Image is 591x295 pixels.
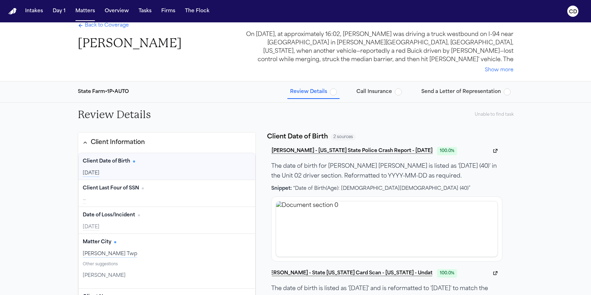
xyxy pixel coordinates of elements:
[79,260,256,289] div: Suggested values
[138,214,140,216] span: No citation
[83,212,135,219] span: Date of Loss/Incident
[79,234,256,260] div: Matter City (required)
[276,201,497,257] div: View document section 0
[78,137,256,149] button: Client Information
[245,30,514,64] div: On [DATE], at approximately 16:02, [PERSON_NAME] was driving a truck westbound on I-94 near [GEOG...
[78,35,182,51] h1: [PERSON_NAME]
[83,185,139,192] span: Client Last Four of SSN
[83,197,86,203] span: —
[78,22,129,29] a: Back to Coverage
[287,86,340,98] button: Review Details
[271,145,433,157] button: [PERSON_NAME] - [US_STATE] State Police Crash Report - [DATE]
[133,160,135,163] span: Has citation
[79,180,256,207] div: Client Last Four of SSN (required)
[437,147,457,155] span: 100.0 %
[91,138,145,147] div: Client Information
[79,207,256,233] div: Date of Loss/Incident (required)
[271,161,502,181] p: The date of birth for [PERSON_NAME] [PERSON_NAME] is listed as '[DATE] (40)' in the Unit 02 drive...
[290,88,327,95] span: Review Details
[136,5,154,17] button: Tasks
[267,132,328,142] div: Client Date of Birth
[354,86,405,98] button: Call Insurance
[331,134,356,141] span: 2 sources
[8,8,17,15] img: Finch Logo
[488,146,502,156] button: Open document viewer
[85,22,129,29] span: Back to Coverage
[437,269,457,278] span: 100.0 %
[419,86,514,98] button: Send a Letter of Representation
[475,112,514,117] div: Unable to find task
[485,67,514,74] button: Show more
[158,5,178,17] button: Firms
[83,170,251,177] div: [DATE]
[83,224,251,231] div: [DATE]
[78,108,151,121] h2: Review Details
[114,241,116,243] span: Has citation
[356,88,392,95] span: Call Insurance
[50,5,68,17] button: Day 1
[142,187,144,189] span: No citation
[83,272,126,279] span: [PERSON_NAME]
[421,88,501,95] span: Send a Letter of Representation
[83,158,130,165] span: Client Date of Birth
[22,5,46,17] button: Intakes
[83,251,251,258] div: [PERSON_NAME] Twp
[73,5,98,17] button: Matters
[293,186,470,191] span: “ Date of Birth(Age): [DEMOGRAPHIC_DATA][DEMOGRAPHIC_DATA] (40) ”
[102,5,132,17] button: Overview
[78,88,129,95] div: State Farm • 1P • AUTO
[79,153,256,180] div: Client Date of Birth (required)
[271,267,433,280] button: [PERSON_NAME] - State [US_STATE] Card Scan - [US_STATE] - Undated
[182,5,212,17] button: The Flock
[276,201,497,257] img: Document section 0
[271,186,292,191] span: Snippet:
[83,239,111,246] span: Matter City
[8,8,17,15] a: Home
[488,268,502,278] button: Open document viewer
[83,262,251,268] div: Other suggestions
